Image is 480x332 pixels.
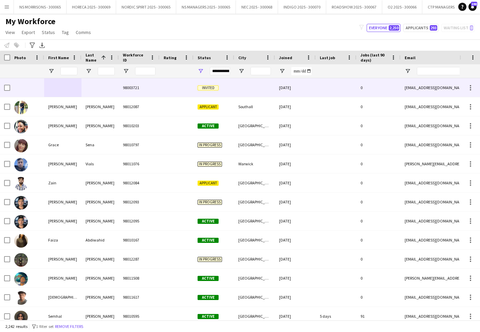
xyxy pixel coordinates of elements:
[81,250,119,268] div: [PERSON_NAME]
[275,193,316,211] div: [DATE]
[48,55,69,60] span: First Name
[279,55,292,60] span: Joined
[81,269,119,287] div: [PERSON_NAME]
[356,269,401,287] div: 0
[22,29,35,35] span: Export
[316,307,356,326] div: 5 days
[67,0,116,14] button: HORECA 2025 - 300069
[382,0,422,14] button: O2 2025 - 300066
[430,25,437,31] span: 293
[119,269,160,287] div: 98011508
[176,0,236,14] button: NS MANAGERS 2025 - 300065
[14,196,28,210] img: Ali Abbas
[234,288,275,306] div: [GEOGRAPHIC_DATA]
[356,78,401,97] div: 0
[19,28,38,37] a: Export
[44,269,81,287] div: [PERSON_NAME]
[81,154,119,173] div: Vials
[81,116,119,135] div: [PERSON_NAME]
[251,67,271,75] input: City Filter Input
[198,162,222,167] span: In progress
[44,288,81,306] div: [DEMOGRAPHIC_DATA]
[59,28,72,37] a: Tag
[356,231,401,249] div: 0
[86,52,98,63] span: Last Name
[198,181,219,186] span: Applicant
[275,212,316,230] div: [DATE]
[356,288,401,306] div: 0
[14,55,26,60] span: Photo
[275,288,316,306] div: [DATE]
[119,135,160,154] div: 98010797
[422,0,475,14] button: CTP MANAGERS - 300071
[234,135,275,154] div: [GEOGRAPHIC_DATA]
[275,173,316,192] div: [DATE]
[36,324,54,329] span: 1 filter set
[234,173,275,192] div: [GEOGRAPHIC_DATA]
[119,231,160,249] div: 98010167
[39,28,58,37] a: Status
[403,24,439,32] button: Applicants293
[119,78,160,97] div: 98003721
[471,2,477,6] span: 248
[14,253,28,267] img: Muhammad Hasnain Abdul Khaliq
[198,123,219,129] span: Active
[198,85,219,90] span: Invited
[81,193,119,211] div: [PERSON_NAME]
[5,29,15,35] span: View
[81,97,119,116] div: [PERSON_NAME]
[275,135,316,154] div: [DATE]
[44,212,81,230] div: [PERSON_NAME]
[5,16,55,27] span: My Workforce
[164,55,177,60] span: Rating
[14,0,67,14] button: NS MORRISONS - 300065
[119,250,160,268] div: 98012287
[234,97,275,116] div: Southall
[356,250,401,268] div: 0
[279,68,285,74] button: Open Filter Menu
[238,68,244,74] button: Open Filter Menu
[44,116,81,135] div: [PERSON_NAME]
[361,52,388,63] span: Jobs (last 90 days)
[28,41,36,49] app-action-btn: Advanced filters
[234,269,275,287] div: [GEOGRAPHIC_DATA]
[44,97,81,116] div: [PERSON_NAME]
[234,193,275,211] div: [GEOGRAPHIC_DATA]
[291,67,312,75] input: Joined Filter Input
[119,116,160,135] div: 98010203
[234,307,275,326] div: [GEOGRAPHIC_DATA]
[98,67,115,75] input: Last Name Filter Input
[14,177,28,190] img: Zain Abbas
[14,101,28,114] img: Princee Narang
[81,307,119,326] div: [PERSON_NAME]
[356,97,401,116] div: 0
[356,193,401,211] div: 0
[44,154,81,173] div: [PERSON_NAME]
[320,55,335,60] span: Last job
[275,269,316,287] div: [DATE]
[14,215,28,229] img: Ali Hassan Abbas
[3,28,18,37] a: View
[278,0,326,14] button: INDIGO 2025 - 300070
[44,173,81,192] div: Zain
[198,219,219,224] span: Active
[38,41,46,49] app-action-btn: Export XLSX
[44,250,81,268] div: [PERSON_NAME]
[405,55,416,60] span: Email
[234,231,275,249] div: [GEOGRAPHIC_DATA]
[198,143,222,148] span: In progress
[14,139,28,152] img: Grace Sena
[48,68,54,74] button: Open Filter Menu
[236,0,278,14] button: NEC 2025 - 300068
[198,276,219,281] span: Active
[468,3,477,11] a: 248
[198,314,219,319] span: Active
[234,116,275,135] div: [GEOGRAPHIC_DATA]
[86,68,92,74] button: Open Filter Menu
[367,24,401,32] button: Everyone2,250
[198,295,219,300] span: Active
[275,231,316,249] div: [DATE]
[275,116,316,135] div: [DATE]
[76,29,91,35] span: Comms
[198,200,222,205] span: In progress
